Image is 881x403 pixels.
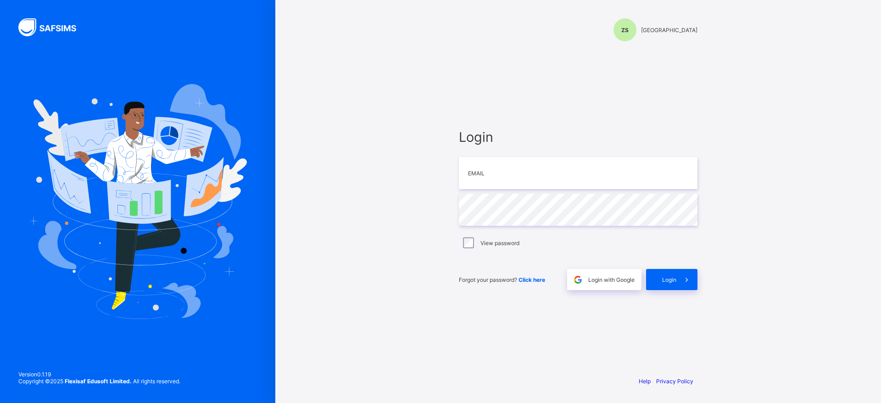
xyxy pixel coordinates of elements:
[656,378,693,385] a: Privacy Policy
[641,27,697,34] span: [GEOGRAPHIC_DATA]
[573,274,583,285] img: google.396cfc9801f0270233282035f929180a.svg
[588,276,635,283] span: Login with Google
[459,129,697,145] span: Login
[65,378,132,385] strong: Flexisaf Edusoft Limited.
[28,84,247,319] img: Hero Image
[519,276,545,283] a: Click here
[18,378,180,385] span: Copyright © 2025 All rights reserved.
[459,276,545,283] span: Forgot your password?
[480,240,519,246] label: View password
[18,18,87,36] img: SAFSIMS Logo
[662,276,676,283] span: Login
[639,378,651,385] a: Help
[621,27,629,34] span: ZS
[18,371,180,378] span: Version 0.1.19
